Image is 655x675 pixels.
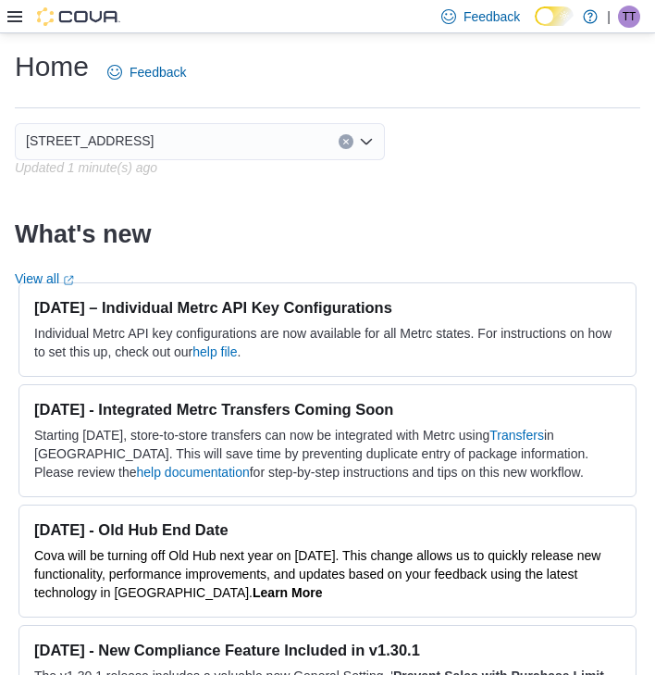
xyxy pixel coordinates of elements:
button: Open list of options [359,134,374,149]
h3: [DATE] - Integrated Metrc Transfers Coming Soon [34,400,621,419]
h1: Home [15,48,89,85]
a: help file [192,344,237,359]
a: Feedback [100,54,193,91]
div: Thuran Taylor [618,6,640,28]
a: Learn More [253,585,322,600]
h3: [DATE] - New Compliance Feature Included in v1.30.1 [34,641,621,659]
span: Feedback [130,63,186,81]
h3: [DATE] – Individual Metrc API Key Configurations [34,298,621,317]
span: TT [623,6,636,28]
span: [STREET_ADDRESS] [26,130,154,152]
p: | [607,6,611,28]
span: Feedback [463,7,520,26]
a: View allExternal link [15,271,74,286]
svg: External link [63,275,74,286]
a: Transfers [489,428,544,443]
p: Updated 1 minute(s) ago [15,160,157,175]
a: help documentation [137,465,250,480]
img: Cova [37,7,120,26]
h2: What's new [15,219,151,249]
span: Dark Mode [535,26,536,27]
input: Dark Mode [535,6,574,26]
p: Starting [DATE], store-to-store transfers can now be integrated with Metrc using in [GEOGRAPHIC_D... [34,426,621,481]
p: Individual Metrc API key configurations are now available for all Metrc states. For instructions ... [34,324,621,361]
span: Cova will be turning off Old Hub next year on [DATE]. This change allows us to quickly release ne... [34,548,600,600]
h3: [DATE] - Old Hub End Date [34,520,621,539]
button: Clear input [339,134,353,149]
